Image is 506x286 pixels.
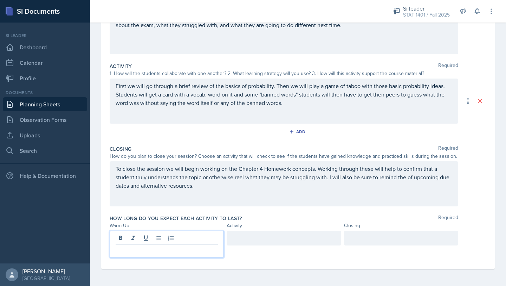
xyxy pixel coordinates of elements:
div: Si leader [403,4,450,13]
a: Observation Forms [3,113,87,127]
a: Calendar [3,56,87,70]
div: STAT 1401 / Fall 2025 [403,11,450,19]
span: Required [438,63,458,70]
div: Activity [227,222,341,229]
div: Documents [3,89,87,96]
a: Profile [3,71,87,85]
div: Warm-Up [110,222,224,229]
div: [GEOGRAPHIC_DATA] [22,275,70,282]
div: 1. How will the students collaborate with one another? 2. What learning strategy will you use? 3.... [110,70,458,77]
div: Help & Documentation [3,169,87,183]
span: Required [438,145,458,153]
div: Closing [344,222,458,229]
a: Dashboard [3,40,87,54]
a: Planning Sheets [3,97,87,111]
div: Si leader [3,32,87,39]
div: Add [291,129,306,135]
label: Activity [110,63,132,70]
a: Uploads [3,128,87,142]
div: [PERSON_NAME] [22,268,70,275]
a: Search [3,144,87,158]
label: How long do you expect each activity to last? [110,215,242,222]
span: Required [438,215,458,222]
label: Closing [110,145,131,153]
p: First we will go through a brief review of the basics of probability. Then we will play a game of... [116,82,452,107]
button: Add [287,126,310,137]
p: To close the session we will begin working on the Chapter 4 Homework concepts. Working through th... [116,164,452,190]
div: How do you plan to close your session? Choose an activity that will check to see if the students ... [110,153,458,160]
